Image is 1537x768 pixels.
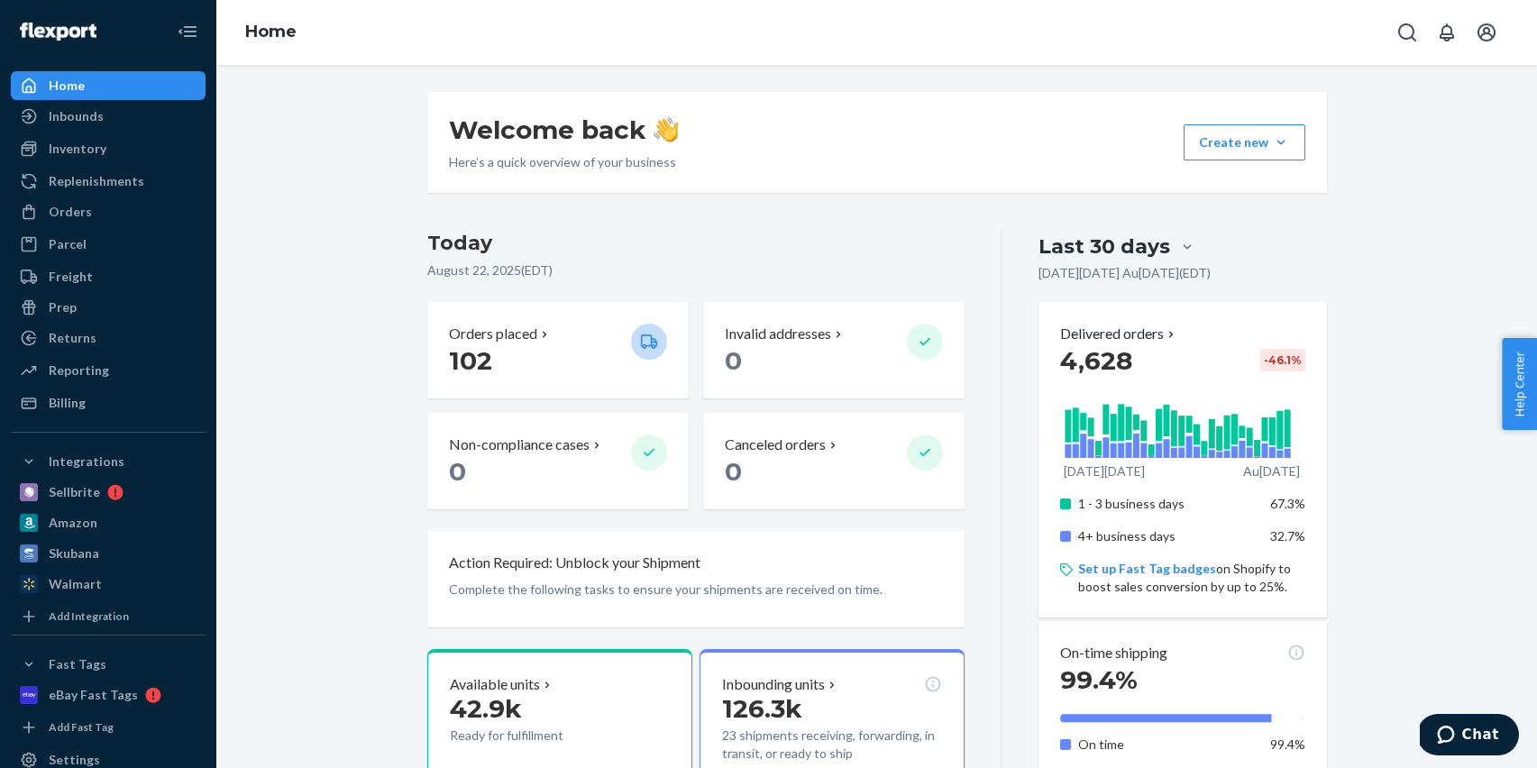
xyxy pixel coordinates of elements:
div: Last 30 days [1038,233,1170,261]
div: Skubana [49,544,99,562]
a: Home [245,22,297,41]
span: 0 [725,456,742,487]
div: Inventory [49,140,106,158]
img: Flexport logo [20,23,96,41]
button: Open notifications [1429,14,1465,50]
button: Create new [1184,124,1305,160]
span: 0 [725,345,742,376]
p: [DATE][DATE] Au[DATE] ( EDT ) [1038,264,1211,282]
div: Prep [49,298,77,316]
h1: Welcome back [449,114,679,146]
span: 99.4% [1060,664,1138,695]
p: Canceled orders [725,434,826,455]
button: Open Search Box [1389,14,1425,50]
p: Complete the following tasks to ensure your shipments are received on time. [449,581,944,599]
button: Integrations [11,447,206,476]
a: Freight [11,262,206,291]
a: Home [11,71,206,100]
button: Fast Tags [11,650,206,679]
p: Here’s a quick overview of your business [449,153,679,171]
span: 4,628 [1060,345,1132,376]
a: Orders [11,197,206,226]
button: Close Navigation [169,14,206,50]
p: Invalid addresses [725,324,831,344]
a: Add Integration [11,606,206,627]
a: Add Fast Tag [11,717,206,738]
p: On-time shipping [1060,643,1167,663]
a: Sellbrite [11,478,206,507]
p: Au[DATE] [1243,462,1300,480]
p: Action Required: Unblock your Shipment [449,553,700,573]
div: Add Fast Tag [49,719,114,735]
p: August 22, 2025 ( EDT ) [427,261,965,279]
div: Orders [49,203,92,221]
a: Returns [11,324,206,352]
div: Inbounds [49,107,104,125]
div: Walmart [49,575,102,593]
button: Delivered orders [1060,324,1178,344]
a: Set up Fast Tag badges [1078,561,1216,576]
a: Walmart [11,570,206,599]
span: 99.4% [1270,736,1305,752]
div: Sellbrite [49,483,100,501]
a: Reporting [11,356,206,385]
p: on Shopify to boost sales conversion by up to 25%. [1078,560,1304,596]
p: Inbounding units [722,674,825,695]
div: -46.1 % [1260,349,1305,371]
a: Skubana [11,539,206,568]
div: Home [49,77,85,95]
p: 4+ business days [1078,527,1256,545]
div: Returns [49,329,96,347]
p: Non-compliance cases [449,434,590,455]
span: 42.9k [450,693,522,724]
a: Inventory [11,134,206,163]
div: Billing [49,394,86,412]
div: Reporting [49,361,109,379]
p: Available units [450,674,540,695]
img: hand-wave emoji [654,117,679,142]
a: Billing [11,389,206,417]
a: Parcel [11,230,206,259]
span: 67.3% [1270,496,1305,511]
button: Non-compliance cases 0 [427,413,689,509]
ol: breadcrumbs [231,6,311,59]
button: Open account menu [1468,14,1505,50]
div: Fast Tags [49,655,106,673]
h3: Today [427,229,965,258]
a: eBay Fast Tags [11,681,206,709]
p: Ready for fulfillment [450,727,617,745]
button: Invalid addresses 0 [703,302,965,398]
div: Parcel [49,235,87,253]
a: Amazon [11,508,206,537]
a: Inbounds [11,102,206,131]
button: Orders placed 102 [427,302,689,398]
span: 32.7% [1270,528,1305,544]
p: Orders placed [449,324,537,344]
div: Freight [49,268,93,286]
p: 1 - 3 business days [1078,495,1256,513]
span: 126.3k [722,693,802,724]
span: 0 [449,456,466,487]
div: Replenishments [49,172,144,190]
a: Replenishments [11,167,206,196]
div: Add Integration [49,608,129,624]
p: On time [1078,736,1256,754]
iframe: Opens a widget where you can chat to one of our agents [1420,714,1519,759]
a: Prep [11,293,206,322]
p: 23 shipments receiving, forwarding, in transit, or ready to ship [722,727,942,763]
span: 102 [449,345,492,376]
button: Canceled orders 0 [703,413,965,509]
div: eBay Fast Tags [49,686,138,704]
div: Amazon [49,514,97,532]
div: Integrations [49,453,124,471]
button: Help Center [1502,338,1537,430]
p: [DATE][DATE] [1064,462,1145,480]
